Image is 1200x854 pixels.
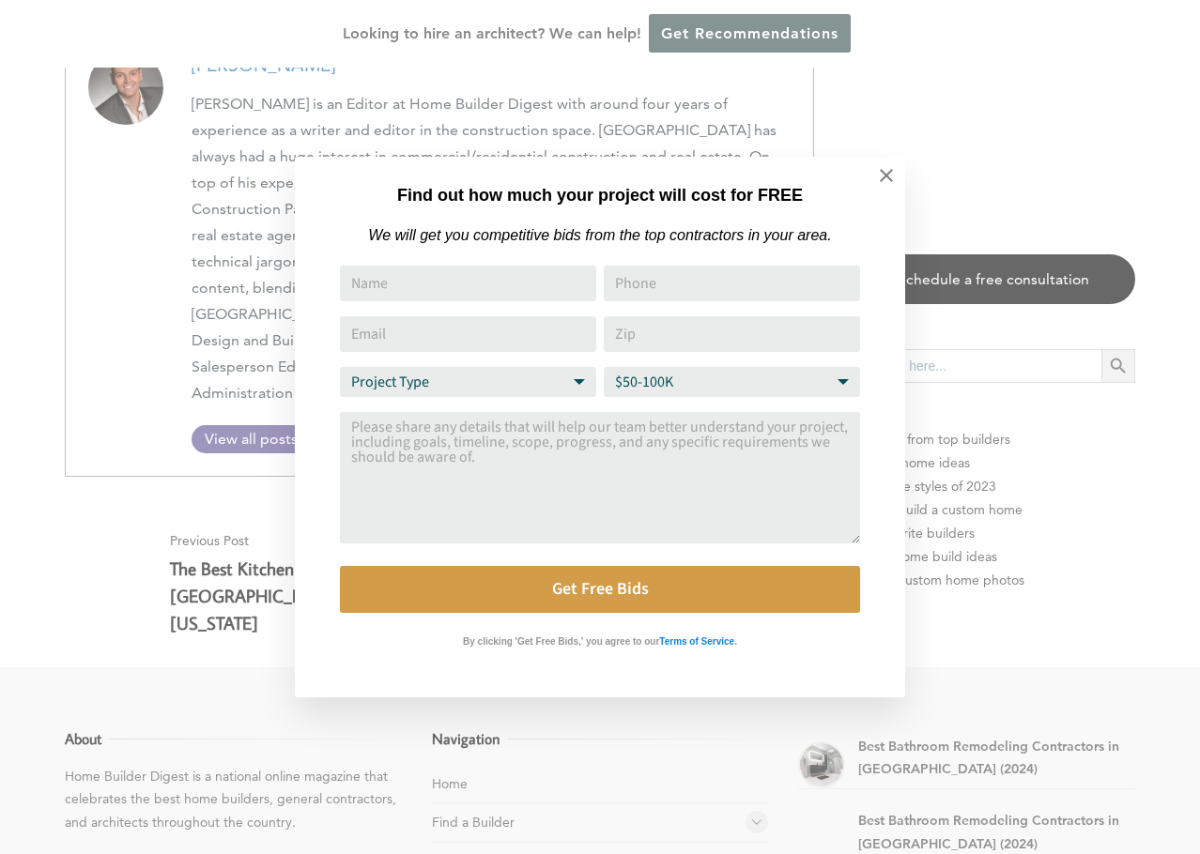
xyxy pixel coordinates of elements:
[839,719,1177,831] iframe: Drift Widget Chat Controller
[854,143,919,208] button: Close
[463,636,659,647] strong: By clicking 'Get Free Bids,' you agree to our
[368,227,831,243] em: We will get you competitive bids from the top contractors in your area.
[604,367,860,397] select: Budget Range
[659,636,734,647] strong: Terms of Service
[340,367,596,397] select: Project Type
[340,566,860,613] button: Get Free Bids
[397,186,803,205] strong: Find out how much your project will cost for FREE
[659,632,734,648] a: Terms of Service
[340,316,596,352] input: Email Address
[604,316,860,352] input: Zip
[340,266,596,301] input: Name
[734,636,737,647] strong: .
[340,412,860,543] textarea: Comment or Message
[604,266,860,301] input: Phone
